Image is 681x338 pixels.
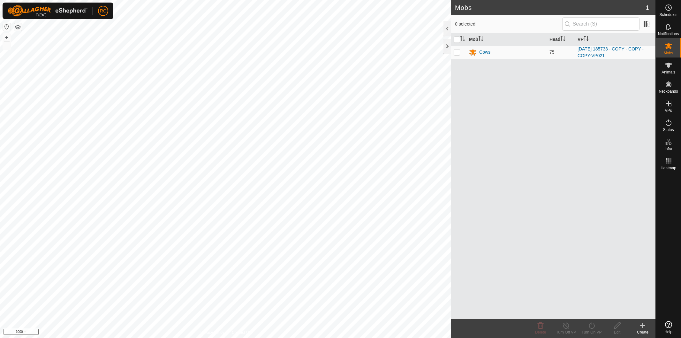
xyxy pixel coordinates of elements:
span: Heatmap [661,166,676,170]
a: Help [656,319,681,336]
h2: Mobs [455,4,646,12]
span: 0 selected [455,21,562,27]
span: RC [100,8,106,14]
img: Gallagher Logo [8,5,87,17]
span: Notifications [658,32,679,36]
th: Mob [466,33,547,46]
input: Search (S) [562,17,639,31]
th: Head [547,33,575,46]
span: Infra [664,147,672,151]
span: VPs [665,109,672,112]
span: Status [663,128,674,132]
button: – [3,42,11,50]
span: Mobs [664,51,673,55]
button: Map Layers [14,23,22,31]
span: Schedules [659,13,677,17]
th: VP [575,33,655,46]
p-sorticon: Activate to sort [584,37,589,42]
p-sorticon: Activate to sort [478,37,483,42]
a: Contact Us [232,330,251,335]
a: [DATE] 185733 - COPY - COPY - COPY-VP021 [578,46,644,58]
div: Cows [479,49,490,56]
span: 1 [646,3,649,12]
a: Privacy Policy [201,330,224,335]
span: Neckbands [659,89,678,93]
button: Reset Map [3,23,11,31]
div: Turn Off VP [553,329,579,335]
button: + [3,34,11,41]
span: Animals [662,70,675,74]
p-sorticon: Activate to sort [560,37,565,42]
span: Delete [535,330,546,334]
p-sorticon: Activate to sort [460,37,465,42]
div: Turn On VP [579,329,604,335]
span: Help [664,330,672,334]
div: Edit [604,329,630,335]
div: Create [630,329,655,335]
span: 75 [549,50,555,55]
